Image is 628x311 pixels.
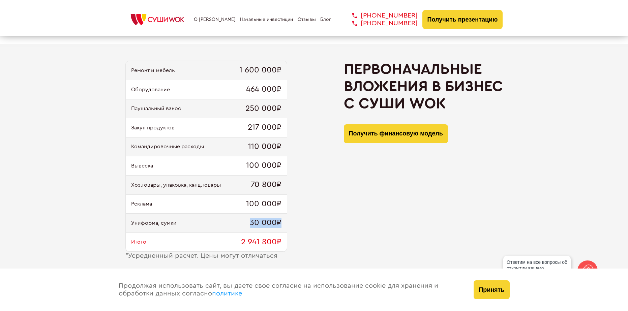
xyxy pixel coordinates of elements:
[131,182,221,188] span: Хоз.товары, упаковка, канц.товары
[342,12,418,20] a: [PHONE_NUMBER]
[241,238,281,247] span: 2 941 800₽
[250,218,281,228] span: 30 000₽
[245,104,281,114] span: 250 000₽
[248,123,281,132] span: 217 000₽
[239,66,281,75] span: 1 600 000₽
[320,17,331,22] a: Блог
[474,280,509,299] button: Принять
[131,67,175,73] span: Ремонт и мебель
[131,220,177,226] span: Униформа, сумки
[246,199,281,209] span: 100 000₽
[125,252,287,260] div: Усредненный расчет. Цены могут отличаться
[246,85,281,94] span: 464 000₽
[240,17,293,22] a: Начальные инвестиции
[344,61,503,112] h2: Первоначальные вложения в бизнес с Суши Wok
[131,125,175,131] span: Закуп продуктов
[194,17,236,22] a: О [PERSON_NAME]
[131,163,153,169] span: Вывеска
[422,10,503,29] button: Получить презентацию
[131,144,204,150] span: Командировочные расходы
[342,20,418,27] a: [PHONE_NUMBER]
[298,17,316,22] a: Отзывы
[131,239,146,245] span: Итого
[344,124,448,143] button: Получить финансовую модель
[125,12,189,27] img: СУШИWOK
[131,201,152,207] span: Реклама
[503,256,571,281] div: Ответим на все вопросы об открытии вашего [PERSON_NAME]!
[251,180,281,190] span: 70 800₽
[248,142,281,152] span: 110 000₽
[131,87,170,93] span: Оборудование
[131,105,181,112] span: Паушальный взнос
[246,161,281,170] span: 100 000₽
[112,269,467,311] div: Продолжая использовать сайт, вы даете свое согласие на использование cookie для хранения и обрабо...
[212,290,242,297] a: политике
